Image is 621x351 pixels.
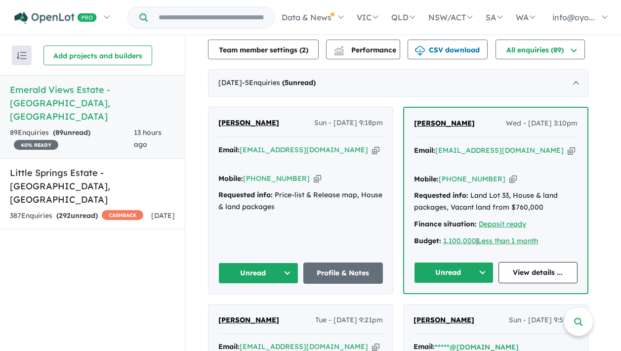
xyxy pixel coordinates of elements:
a: Less than 1 month [478,236,538,245]
button: Copy [509,174,517,184]
button: Team member settings (2) [208,40,319,59]
a: 1,100,000 [443,236,476,245]
a: [PERSON_NAME] [218,314,279,326]
span: 13 hours ago [134,128,162,149]
div: | [414,235,578,247]
span: Sun - [DATE] 9:18pm [314,117,383,129]
span: [PERSON_NAME] [414,315,474,324]
img: download icon [415,46,425,56]
span: - 5 Enquir ies [242,78,316,87]
img: Openlot PRO Logo White [14,12,97,24]
strong: Mobile: [218,174,243,183]
span: Tue - [DATE] 9:21pm [315,314,383,326]
span: 5 [285,78,289,87]
a: [PERSON_NAME] [218,117,279,129]
a: [PHONE_NUMBER] [439,175,505,183]
span: CASHBACK [102,210,143,220]
strong: ( unread) [56,211,98,220]
button: Unread [414,262,494,283]
input: Try estate name, suburb, builder or developer [150,7,272,28]
img: sort.svg [17,52,27,59]
strong: Requested info: [414,191,468,200]
button: Copy [568,145,575,156]
span: 89 [55,128,63,137]
h5: Emerald Views Estate - [GEOGRAPHIC_DATA] , [GEOGRAPHIC_DATA] [10,83,175,123]
div: Price-list & Release map, House & land packages [218,189,383,213]
button: Copy [372,145,379,155]
button: All enquiries (89) [496,40,585,59]
h5: Little Springs Estate - [GEOGRAPHIC_DATA] , [GEOGRAPHIC_DATA] [10,166,175,206]
span: Performance [335,45,396,54]
a: [PERSON_NAME] [414,118,475,130]
strong: Budget: [414,236,441,245]
strong: Email: [414,146,435,155]
div: 89 Enquir ies [10,127,134,151]
button: Performance [326,40,400,59]
div: Land Lot 33, House & land packages, Vacant land from $760,000 [414,190,578,214]
strong: Email: [218,342,240,351]
span: 40 % READY [14,140,58,150]
a: View details ... [498,262,578,283]
button: Unread [218,263,298,284]
img: bar-chart.svg [334,49,344,55]
strong: Requested info: [218,190,273,199]
button: CSV download [408,40,488,59]
div: 387 Enquir ies [10,210,143,222]
a: Profile & Notes [303,263,383,284]
strong: ( unread) [282,78,316,87]
a: [EMAIL_ADDRESS][DOMAIN_NAME] [240,145,368,154]
span: [PERSON_NAME] [218,118,279,127]
span: 2 [302,45,306,54]
strong: Mobile: [414,175,439,183]
a: [EMAIL_ADDRESS][DOMAIN_NAME] [435,146,564,155]
strong: Email: [414,342,435,351]
a: Deposit ready [479,219,526,228]
div: [DATE] [208,69,588,97]
button: Add projects and builders [43,45,152,65]
strong: Finance situation: [414,219,477,228]
span: [DATE] [151,211,175,220]
span: info@oyo... [552,12,595,22]
a: [PERSON_NAME] [414,314,474,326]
strong: Email: [218,145,240,154]
a: [PHONE_NUMBER] [243,174,310,183]
span: Sun - [DATE] 9:55am [509,314,578,326]
span: 292 [59,211,71,220]
strong: ( unread) [53,128,90,137]
span: [PERSON_NAME] [414,119,475,128]
img: line-chart.svg [334,46,343,51]
button: Copy [314,174,321,184]
span: Wed - [DATE] 3:10pm [506,118,578,130]
span: [PERSON_NAME] [218,315,279,324]
a: [EMAIL_ADDRESS][DOMAIN_NAME] [240,342,368,351]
